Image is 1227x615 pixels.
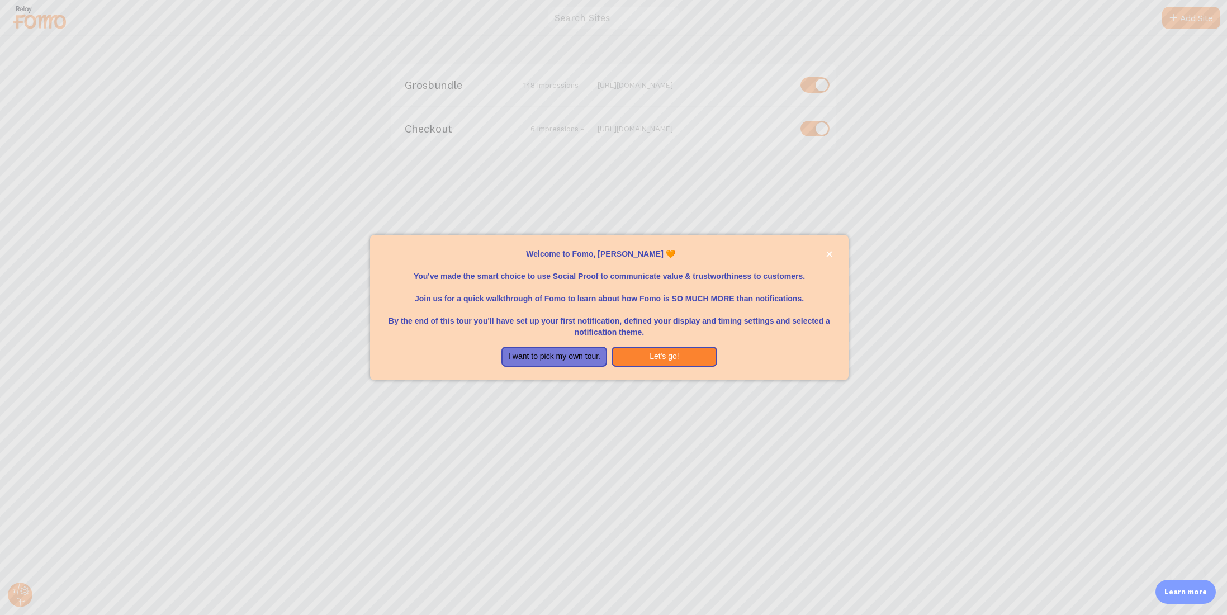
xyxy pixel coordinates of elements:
div: Learn more [1155,580,1216,604]
p: You've made the smart choice to use Social Proof to communicate value & trustworthiness to custom... [383,259,835,282]
p: Learn more [1164,586,1207,597]
button: Let's go! [612,347,717,367]
button: close, [823,248,835,260]
p: Join us for a quick walkthrough of Fomo to learn about how Fomo is SO MUCH MORE than notifications. [383,282,835,304]
button: I want to pick my own tour. [501,347,607,367]
div: Welcome to Fomo, Charles Davignon 🧡You&amp;#39;ve made the smart choice to use Social Proof to co... [370,235,849,380]
p: Welcome to Fomo, [PERSON_NAME] 🧡 [383,248,835,259]
p: By the end of this tour you'll have set up your first notification, defined your display and timi... [383,304,835,338]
